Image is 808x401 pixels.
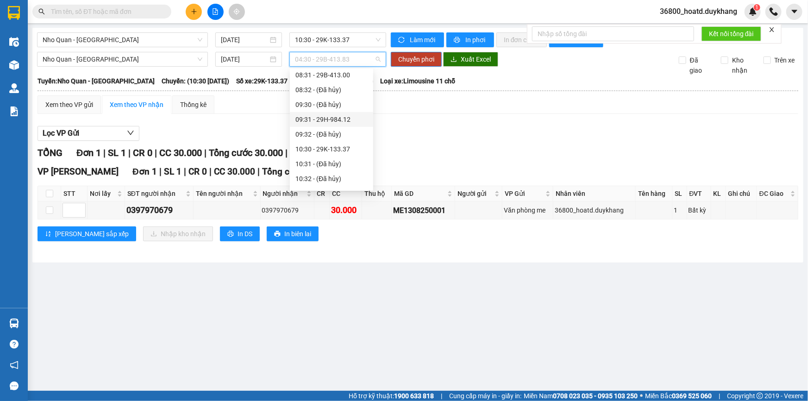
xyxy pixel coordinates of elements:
[212,8,219,15] span: file-add
[9,83,19,93] img: warehouse-icon
[295,85,368,95] div: 08:32 - (Đã hủy)
[238,229,252,239] span: In DS
[465,35,487,45] span: In phơi
[180,100,207,110] div: Thống kê
[770,7,778,16] img: phone-icon
[262,166,335,177] span: Tổng cước 30.000
[196,188,251,199] span: Tên người nhận
[362,186,392,201] th: Thu hộ
[349,391,434,401] span: Hỗ trợ kỹ thuật:
[209,166,212,177] span: |
[8,6,20,20] img: logo-vxr
[295,100,368,110] div: 09:30 - (Đã hủy)
[38,8,45,15] span: search
[394,392,434,400] strong: 1900 633 818
[227,231,234,238] span: printer
[755,4,758,11] span: 1
[295,144,368,154] div: 10:30 - 29K-133.37
[687,186,711,201] th: ĐVT
[451,56,457,63] span: download
[645,391,712,401] span: Miền Bắc
[128,147,131,158] span: |
[38,77,155,85] b: Tuyến: Nho Quan - [GEOGRAPHIC_DATA]
[673,186,687,201] th: SL
[295,129,368,139] div: 09:32 - (Đã hủy)
[127,129,134,137] span: down
[754,4,760,11] sup: 1
[159,147,202,158] span: CC 30.000
[674,205,685,215] div: 1
[38,147,63,158] span: TỔNG
[314,186,330,201] th: CR
[394,188,445,199] span: Mã GD
[719,391,720,401] span: |
[159,166,162,177] span: |
[191,8,197,15] span: plus
[10,361,19,370] span: notification
[38,166,119,177] span: VP [PERSON_NAME]
[504,205,551,215] div: Văn phòng me
[295,33,381,47] span: 10:30 - 29K-133.37
[443,52,498,67] button: downloadXuất Excel
[51,6,160,17] input: Tìm tên, số ĐT hoặc mã đơn
[502,201,553,219] td: Văn phòng me
[392,201,455,219] td: ME1308250001
[221,54,268,64] input: 13/08/2025
[43,52,202,66] span: Nho Quan - Hà Nội
[441,391,442,401] span: |
[555,205,634,215] div: 36800_hoatd.duykhang
[391,52,442,67] button: Chuyển phơi
[220,226,260,241] button: printerIn DS
[207,4,224,20] button: file-add
[38,226,136,241] button: sort-ascending[PERSON_NAME] sắp xếp
[295,114,368,125] div: 09:31 - 29H-984.12
[10,382,19,390] span: message
[10,340,19,349] span: question-circle
[652,6,745,17] span: 36800_hoatd.duykhang
[636,186,673,201] th: Tên hàng
[263,188,305,199] span: Người nhận
[331,204,361,217] div: 30.000
[553,392,638,400] strong: 0708 023 035 - 0935 103 250
[204,147,207,158] span: |
[726,186,757,201] th: Ghi chú
[749,7,757,16] img: icon-new-feature
[164,166,182,177] span: SL 1
[449,391,521,401] span: Cung cấp máy in - giấy in:
[295,174,368,184] div: 10:32 - (Đã hủy)
[457,188,493,199] span: Người gửi
[184,166,186,177] span: |
[236,76,288,86] span: Số xe: 29K-133.37
[132,166,157,177] span: Đơn 1
[496,32,547,47] button: In đơn chọn
[188,166,207,177] span: CR 0
[274,231,281,238] span: printer
[285,147,288,158] span: |
[505,188,544,199] span: VP Gửi
[209,147,283,158] span: Tổng cước 30.000
[284,229,311,239] span: In biên lai
[110,100,163,110] div: Xem theo VP nhận
[103,147,106,158] span: |
[295,52,381,66] span: 04:30 - 29B-413.83
[76,147,101,158] span: Đơn 1
[769,26,775,33] span: close
[786,4,802,20] button: caret-down
[330,186,363,201] th: CC
[391,32,444,47] button: syncLàm mới
[454,37,462,44] span: printer
[45,231,51,238] span: sort-ascending
[686,55,714,75] span: Đã giao
[162,76,229,86] span: Chuyến: (10:30 [DATE])
[9,60,19,70] img: warehouse-icon
[38,126,139,141] button: Lọc VP Gửi
[295,159,368,169] div: 10:31 - (Đã hủy)
[771,55,799,65] span: Trên xe
[640,394,643,398] span: ⚪️
[43,33,202,47] span: Nho Quan - Hà Nội
[709,29,754,39] span: Kết nối tổng đài
[295,188,368,199] div: 11:30
[257,166,260,177] span: |
[221,35,268,45] input: 13/08/2025
[380,76,455,86] span: Loại xe: Limousine 11 chỗ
